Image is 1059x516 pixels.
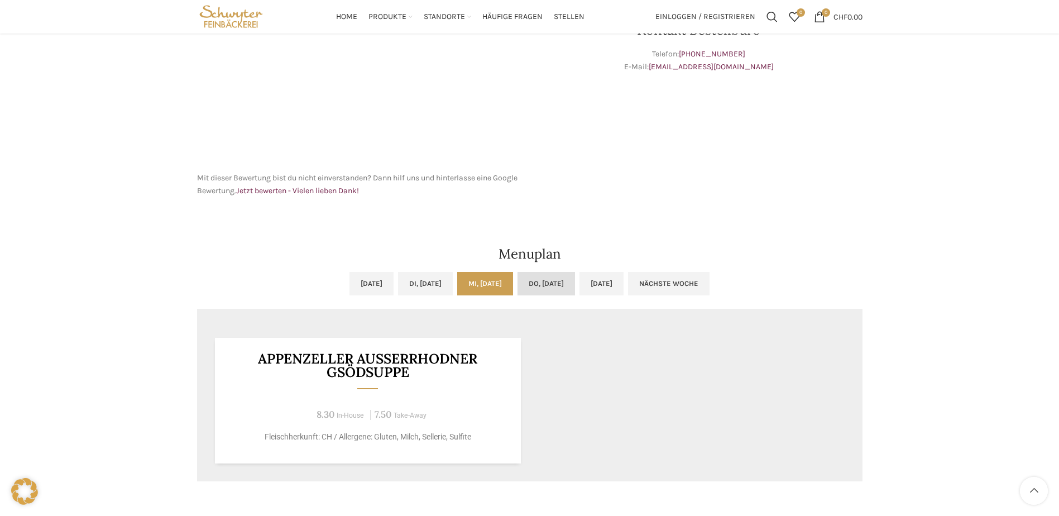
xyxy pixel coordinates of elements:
span: Take-Away [394,412,427,419]
span: Stellen [554,12,584,22]
h3: Appenzeller Ausserrhodner Gsödsuppe [228,352,507,379]
a: [EMAIL_ADDRESS][DOMAIN_NAME] [649,62,774,71]
span: 0 [797,8,805,17]
span: In-House [337,412,364,419]
a: Home [336,6,357,28]
a: Scroll to top button [1020,477,1048,505]
a: Stellen [554,6,584,28]
a: [DATE] [579,272,624,295]
span: Home [336,12,357,22]
p: Telefon: E-Mail: [535,48,862,73]
a: Mi, [DATE] [457,272,513,295]
span: 8.30 [317,408,334,421]
span: 0 [822,8,830,17]
a: Nächste Woche [628,272,710,295]
a: 0 CHF0.00 [808,6,868,28]
p: Mit dieser Bewertung bist du nicht einverstanden? Dann hilf uns und hinterlasse eine Google Bewer... [197,172,524,197]
a: [PHONE_NUMBER] [679,49,745,59]
span: Produkte [368,12,406,22]
bdi: 0.00 [833,12,862,21]
p: Fleischherkunft: CH / Allergene: Gluten, Milch, Sellerie, Sulfite [228,431,507,443]
a: Do, [DATE] [517,272,575,295]
h2: Kontakt Bestellbüro [535,23,862,37]
a: Standorte [424,6,471,28]
a: Suchen [761,6,783,28]
a: [DATE] [349,272,394,295]
span: CHF [833,12,847,21]
a: Produkte [368,6,413,28]
a: Di, [DATE] [398,272,453,295]
h2: Menuplan [197,247,862,261]
a: 0 [783,6,806,28]
a: Site logo [197,11,266,21]
div: Meine Wunschliste [783,6,806,28]
div: Main navigation [271,6,649,28]
a: Häufige Fragen [482,6,543,28]
span: Häufige Fragen [482,12,543,22]
span: Einloggen / Registrieren [655,13,755,21]
a: Einloggen / Registrieren [650,6,761,28]
a: Jetzt bewerten - Vielen lieben Dank! [236,186,359,195]
span: 7.50 [375,408,391,421]
span: Standorte [424,12,465,22]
